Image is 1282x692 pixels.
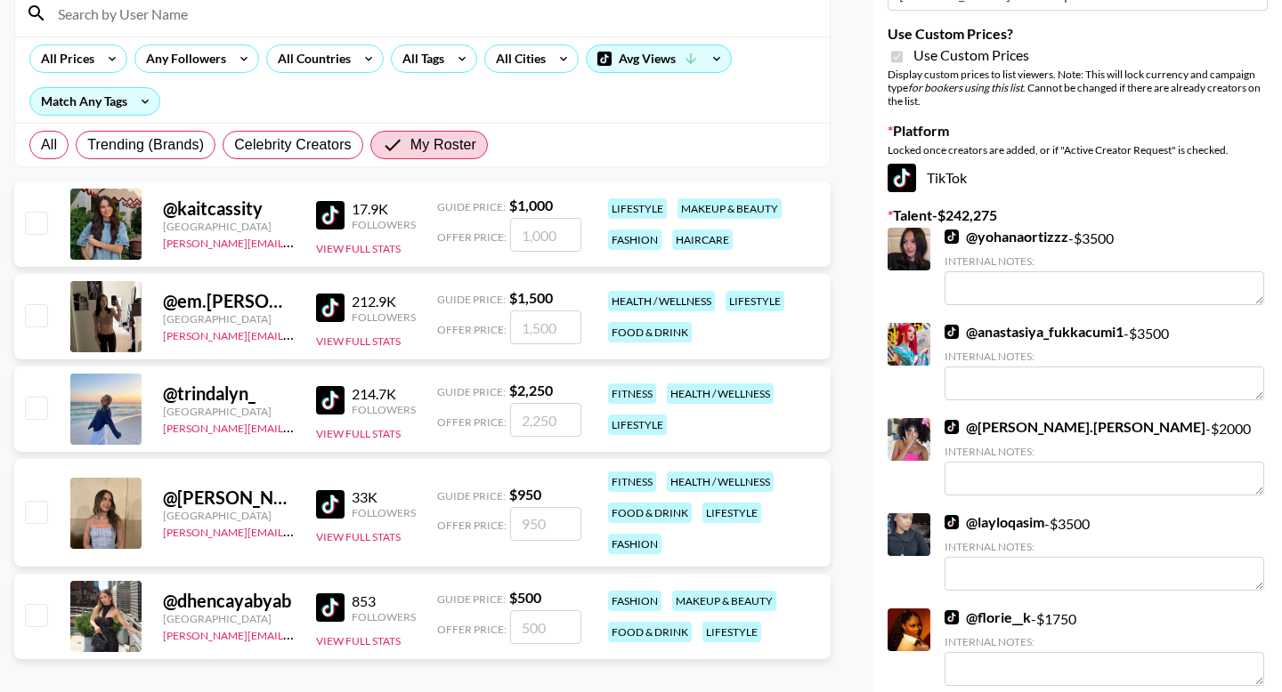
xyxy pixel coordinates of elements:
[135,45,230,72] div: Any Followers
[352,506,416,519] div: Followers
[908,81,1023,94] em: for bookers using this list
[352,403,416,416] div: Followers
[87,134,204,156] span: Trending (Brands)
[163,382,295,405] div: @ trindalyn_
[234,134,352,156] span: Celebrity Creators
[316,201,345,229] img: TikTok
[267,45,354,72] div: All Countries
[945,540,1264,553] div: Internal Notes:
[888,68,1268,108] div: Display custom prices to list viewers. Note: This will lock currency and campaign type . Cannot b...
[945,228,1264,305] div: - $ 3500
[410,134,476,156] span: My Roster
[352,200,416,218] div: 17.9K
[163,220,295,233] div: [GEOGRAPHIC_DATA]
[945,608,1264,686] div: - $ 1750
[163,233,511,250] a: [PERSON_NAME][EMAIL_ADDRESS][PERSON_NAME][DOMAIN_NAME]
[672,229,733,250] div: haircare
[945,610,959,624] img: TikTok
[945,608,1031,626] a: @florie__k
[888,206,1268,224] label: Talent - $ 242,275
[608,503,692,523] div: food & drink
[41,134,57,156] span: All
[608,198,667,219] div: lifestyle
[510,403,581,437] input: 2,250
[437,385,506,398] span: Guide Price:
[437,323,507,336] span: Offer Price:
[316,593,345,622] img: TikTok
[163,405,295,418] div: [GEOGRAPHIC_DATA]
[608,591,661,611] div: fashion
[352,488,416,506] div: 33K
[510,507,581,541] input: 950
[509,589,541,606] strong: $ 500
[163,487,295,509] div: @ [PERSON_NAME]
[510,610,581,644] input: 500
[608,229,661,250] div: fashion
[437,623,507,636] span: Offer Price:
[163,590,295,612] div: @ dhencayabyab
[352,592,416,610] div: 853
[913,46,1029,64] span: Use Custom Prices
[163,522,511,539] a: [PERSON_NAME][EMAIL_ADDRESS][PERSON_NAME][DOMAIN_NAME]
[945,513,1044,531] a: @layloqasim
[437,293,506,306] span: Guide Price:
[702,622,761,642] div: lifestyle
[888,164,1268,192] div: TikTok
[608,291,715,311] div: health / wellness
[945,325,959,339] img: TikTok
[678,198,782,219] div: makeup & beauty
[945,323,1124,341] a: @anastasiya_fukkacumi1
[726,291,784,311] div: lifestyle
[316,294,345,322] img: TikTok
[510,218,581,252] input: 1,000
[437,230,507,244] span: Offer Price:
[888,25,1268,43] label: Use Custom Prices?
[163,509,295,522] div: [GEOGRAPHIC_DATA]
[352,310,416,324] div: Followers
[945,418,1264,495] div: - $ 2000
[945,418,1205,436] a: @[PERSON_NAME].[PERSON_NAME]
[485,45,549,72] div: All Cities
[30,45,98,72] div: All Prices
[587,45,731,72] div: Avg Views
[437,519,507,532] span: Offer Price:
[608,534,661,554] div: fashion
[945,323,1264,400] div: - $ 3500
[163,418,511,435] a: [PERSON_NAME][EMAIL_ADDRESS][PERSON_NAME][DOMAIN_NAME]
[888,143,1268,157] div: Locked once creators are added, or if "Active Creator Request" is checked.
[608,414,667,435] div: lifestyle
[437,415,507,429] span: Offer Price:
[316,242,401,255] button: View Full Stats
[316,334,401,348] button: View Full Stats
[888,164,916,192] img: TikTok
[163,612,295,625] div: [GEOGRAPHIC_DATA]
[509,289,553,306] strong: $ 1,500
[509,486,541,503] strong: $ 950
[945,513,1264,591] div: - $ 3500
[509,382,553,398] strong: $ 2,250
[163,326,511,342] a: [PERSON_NAME][EMAIL_ADDRESS][PERSON_NAME][DOMAIN_NAME]
[608,322,692,342] div: food & drink
[702,503,761,523] div: lifestyle
[163,290,295,312] div: @ em.[PERSON_NAME]
[945,635,1264,648] div: Internal Notes:
[352,293,416,310] div: 212.9K
[945,229,959,244] img: TikTok
[945,228,1068,245] a: @yohanaortizzz
[352,218,416,231] div: Followers
[316,427,401,440] button: View Full Stats
[672,591,776,611] div: makeup & beauty
[316,530,401,543] button: View Full Stats
[437,200,506,213] span: Guide Price:
[510,310,581,344] input: 1,500
[945,445,1264,458] div: Internal Notes:
[316,490,345,519] img: TikTok
[945,515,959,529] img: TikTok
[163,625,511,642] a: [PERSON_NAME][EMAIL_ADDRESS][PERSON_NAME][DOMAIN_NAME]
[608,471,656,492] div: fitness
[667,471,774,492] div: health / wellness
[608,383,656,404] div: fitness
[945,254,1264,268] div: Internal Notes:
[945,350,1264,363] div: Internal Notes:
[316,386,345,414] img: TikTok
